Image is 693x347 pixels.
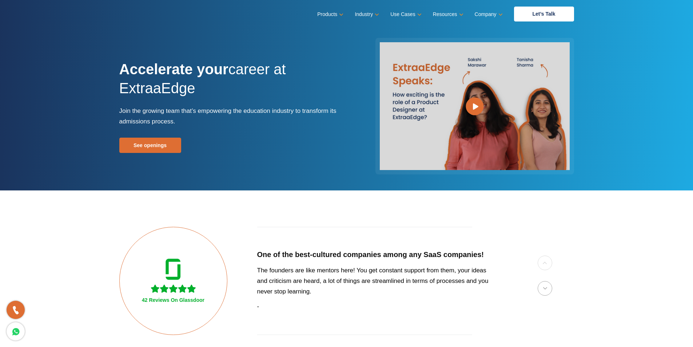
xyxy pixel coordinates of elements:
[142,297,204,303] h3: 42 Reviews On Glassdoor
[355,9,378,20] a: Industry
[317,9,342,20] a: Products
[119,106,341,127] p: Join the growing team that’s empowering the education industry to transform its admissions process.
[475,9,501,20] a: Company
[538,281,552,296] button: Next
[433,9,462,20] a: Resources
[390,9,420,20] a: Use Cases
[119,60,341,106] h1: career at ExtraaEdge
[257,250,496,259] h5: One of the best-cultured companies among any SaaS companies!
[514,7,574,21] a: Let’s Talk
[119,138,181,153] a: See openings
[119,61,228,77] strong: Accelerate your
[257,301,496,312] p: -
[257,265,496,297] p: The founders are like mentors here! You get constant support from them, your ideas and criticism ...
